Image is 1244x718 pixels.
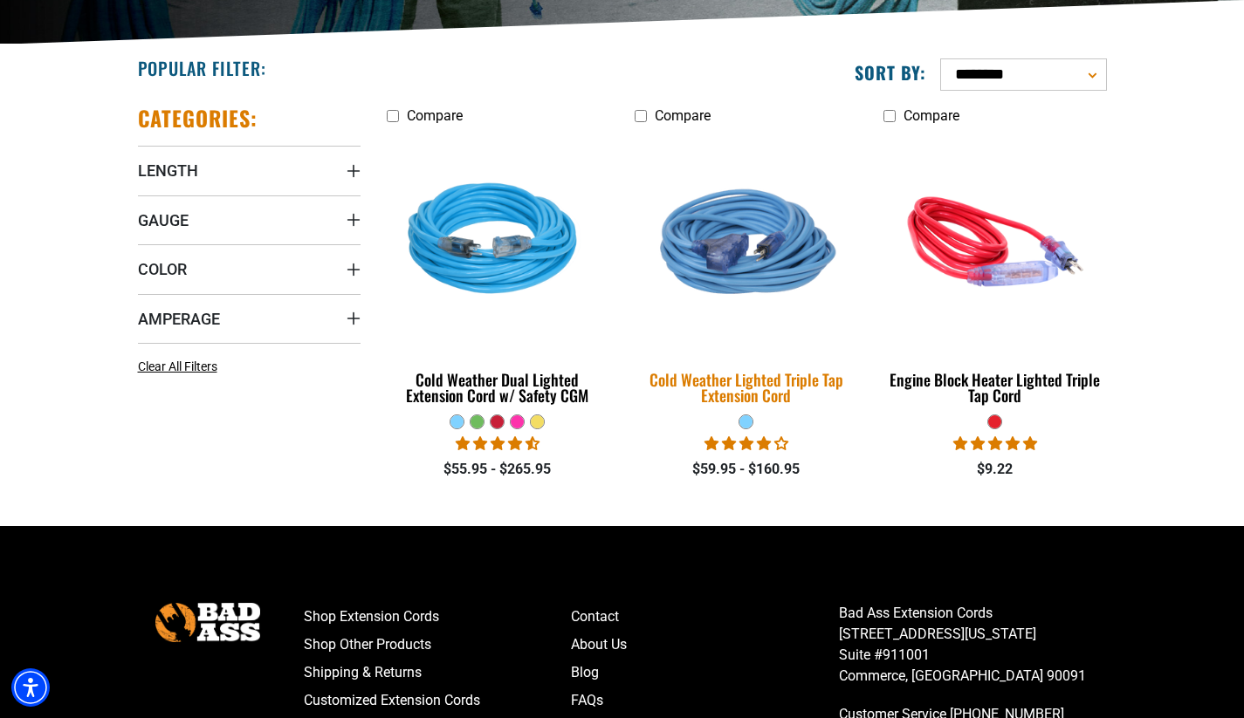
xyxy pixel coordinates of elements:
[138,161,198,181] span: Length
[635,372,857,403] div: Cold Weather Lighted Triple Tap Extension Cord
[138,294,361,343] summary: Amperage
[571,631,839,659] a: About Us
[635,133,857,414] a: Light Blue Cold Weather Lighted Triple Tap Extension Cord
[407,107,463,124] span: Compare
[571,687,839,715] a: FAQs
[11,668,50,707] div: Accessibility Menu
[904,107,959,124] span: Compare
[456,435,540,452] span: 4.61 stars
[138,146,361,195] summary: Length
[704,435,788,452] span: 4.18 stars
[304,631,572,659] a: Shop Other Products
[885,141,1105,342] img: red
[304,603,572,631] a: Shop Extension Cords
[624,130,869,353] img: Light Blue
[304,687,572,715] a: Customized Extension Cords
[839,603,1107,687] p: Bad Ass Extension Cords [STREET_ADDRESS][US_STATE] Suite #911001 Commerce, [GEOGRAPHIC_DATA] 90091
[138,57,266,79] h2: Popular Filter:
[387,133,609,414] a: Light Blue Cold Weather Dual Lighted Extension Cord w/ Safety CGM
[855,61,926,84] label: Sort by:
[138,359,217,373] span: Clear All Filters
[138,195,361,244] summary: Gauge
[635,459,857,480] div: $59.95 - $160.95
[155,603,260,642] img: Bad Ass Extension Cords
[138,244,361,293] summary: Color
[883,133,1106,414] a: red Engine Block Heater Lighted Triple Tap Cord
[387,459,609,480] div: $55.95 - $265.95
[138,105,258,132] h2: Categories:
[883,459,1106,480] div: $9.22
[138,309,220,329] span: Amperage
[655,107,711,124] span: Compare
[138,358,224,376] a: Clear All Filters
[304,659,572,687] a: Shipping & Returns
[883,372,1106,403] div: Engine Block Heater Lighted Triple Tap Cord
[571,659,839,687] a: Blog
[953,435,1037,452] span: 5.00 stars
[138,259,187,279] span: Color
[388,141,608,342] img: Light Blue
[571,603,839,631] a: Contact
[138,210,189,230] span: Gauge
[387,372,609,403] div: Cold Weather Dual Lighted Extension Cord w/ Safety CGM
